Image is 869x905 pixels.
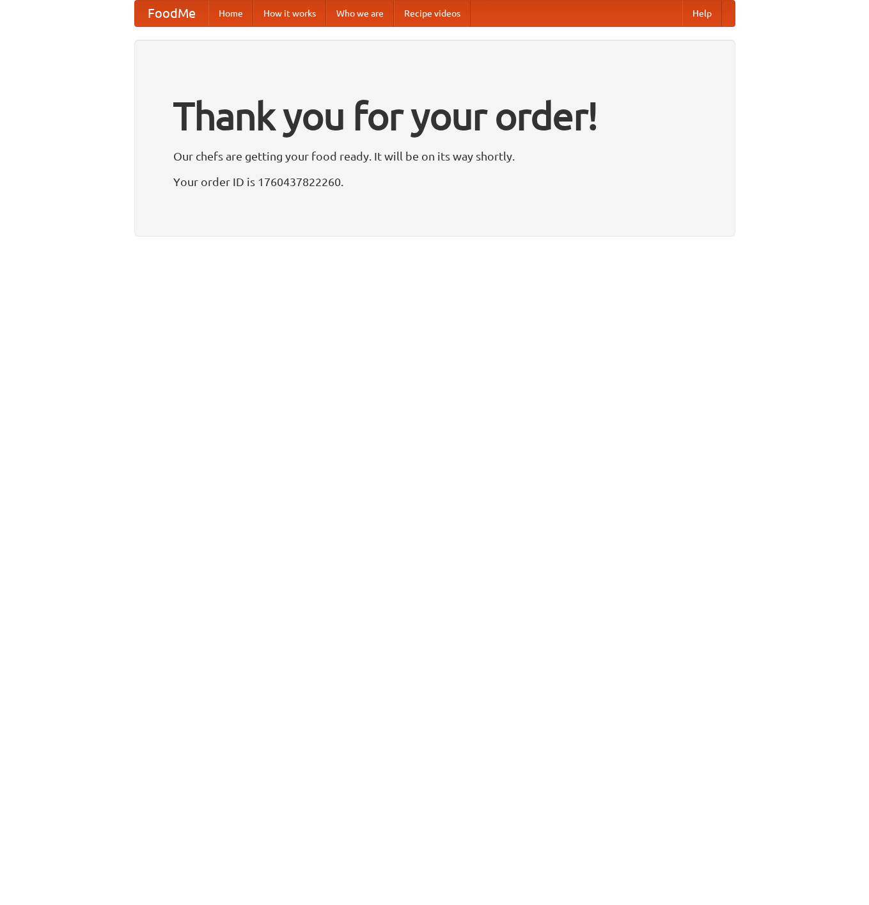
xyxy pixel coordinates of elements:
p: Your order ID is 1760437822260. [173,172,696,191]
p: Our chefs are getting your food ready. It will be on its way shortly. [173,146,696,166]
a: Help [682,1,722,26]
a: Recipe videos [394,1,471,26]
h1: Thank you for your order! [173,85,696,146]
a: Who we are [326,1,394,26]
a: FoodMe [135,1,208,26]
a: How it works [253,1,326,26]
a: Home [208,1,253,26]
